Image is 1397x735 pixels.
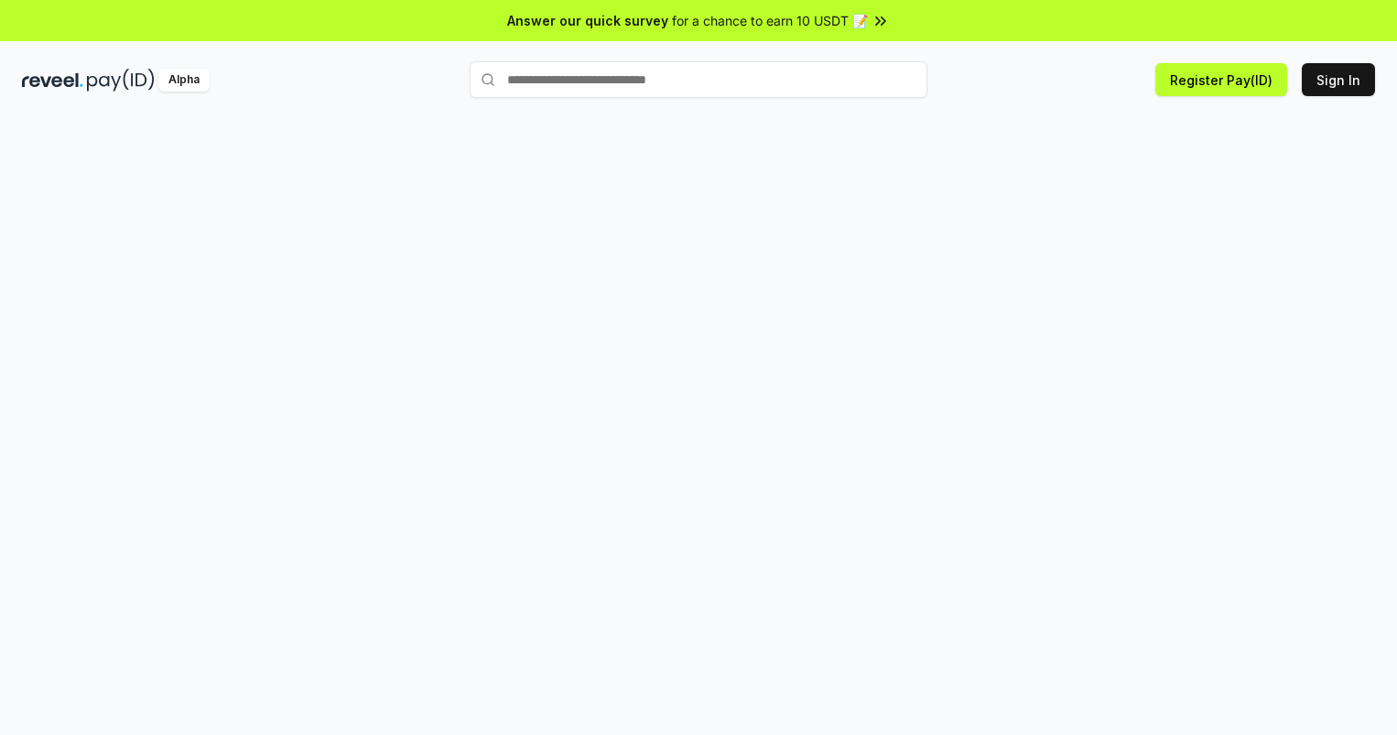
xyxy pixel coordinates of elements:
[22,69,83,92] img: reveel_dark
[507,11,668,30] span: Answer our quick survey
[672,11,868,30] span: for a chance to earn 10 USDT 📝
[87,69,155,92] img: pay_id
[158,69,210,92] div: Alpha
[1155,63,1287,96] button: Register Pay(ID)
[1302,63,1375,96] button: Sign In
